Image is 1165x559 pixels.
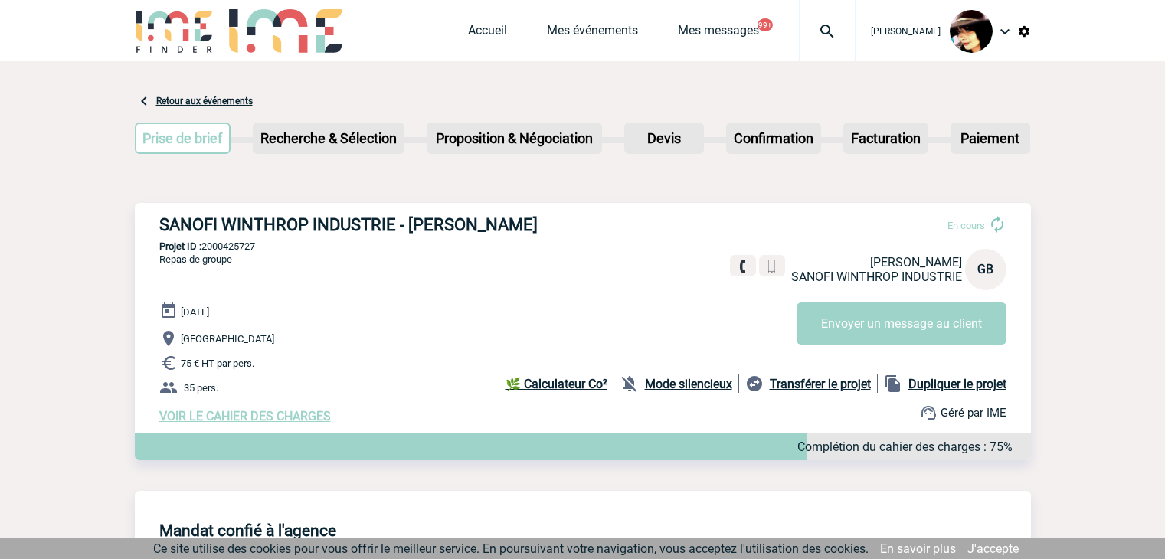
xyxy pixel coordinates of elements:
[950,10,993,53] img: 101023-0.jpg
[135,240,1031,252] p: 2000425727
[908,377,1006,391] b: Dupliquer le projet
[845,124,927,152] p: Facturation
[797,302,1006,345] button: Envoyer un message au client
[159,253,232,265] span: Repas de groupe
[547,23,638,44] a: Mes événements
[791,270,962,284] span: SANOFI WINTHROP INDUSTRIE
[880,541,956,556] a: En savoir plus
[153,541,869,556] span: Ce site utilise des cookies pour vous offrir le meilleur service. En poursuivant votre navigation...
[967,541,1019,556] a: J'accepte
[181,306,209,318] span: [DATE]
[159,240,201,252] b: Projet ID :
[758,18,773,31] button: 99+
[941,406,1006,420] span: Géré par IME
[884,374,902,393] img: file_copy-black-24dp.png
[977,262,993,276] span: GB
[506,374,614,393] a: 🌿 Calculateur Co²
[770,377,871,391] b: Transférer le projet
[728,124,820,152] p: Confirmation
[428,124,600,152] p: Proposition & Négociation
[947,220,985,231] span: En cours
[506,377,607,391] b: 🌿 Calculateur Co²
[952,124,1029,152] p: Paiement
[626,124,702,152] p: Devis
[765,260,779,273] img: portable.png
[184,382,218,394] span: 35 pers.
[468,23,507,44] a: Accueil
[136,124,230,152] p: Prise de brief
[736,260,750,273] img: fixe.png
[645,377,732,391] b: Mode silencieux
[919,404,938,422] img: support.png
[135,9,214,53] img: IME-Finder
[181,358,254,369] span: 75 € HT par pers.
[159,521,336,540] h4: Mandat confié à l'agence
[159,409,331,423] a: VOIR LE CAHIER DES CHARGES
[678,23,759,44] a: Mes messages
[156,96,253,106] a: Retour aux événements
[871,26,941,37] span: [PERSON_NAME]
[181,333,274,345] span: [GEOGRAPHIC_DATA]
[870,255,962,270] span: [PERSON_NAME]
[254,124,403,152] p: Recherche & Sélection
[159,215,619,234] h3: SANOFI WINTHROP INDUSTRIE - [PERSON_NAME]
